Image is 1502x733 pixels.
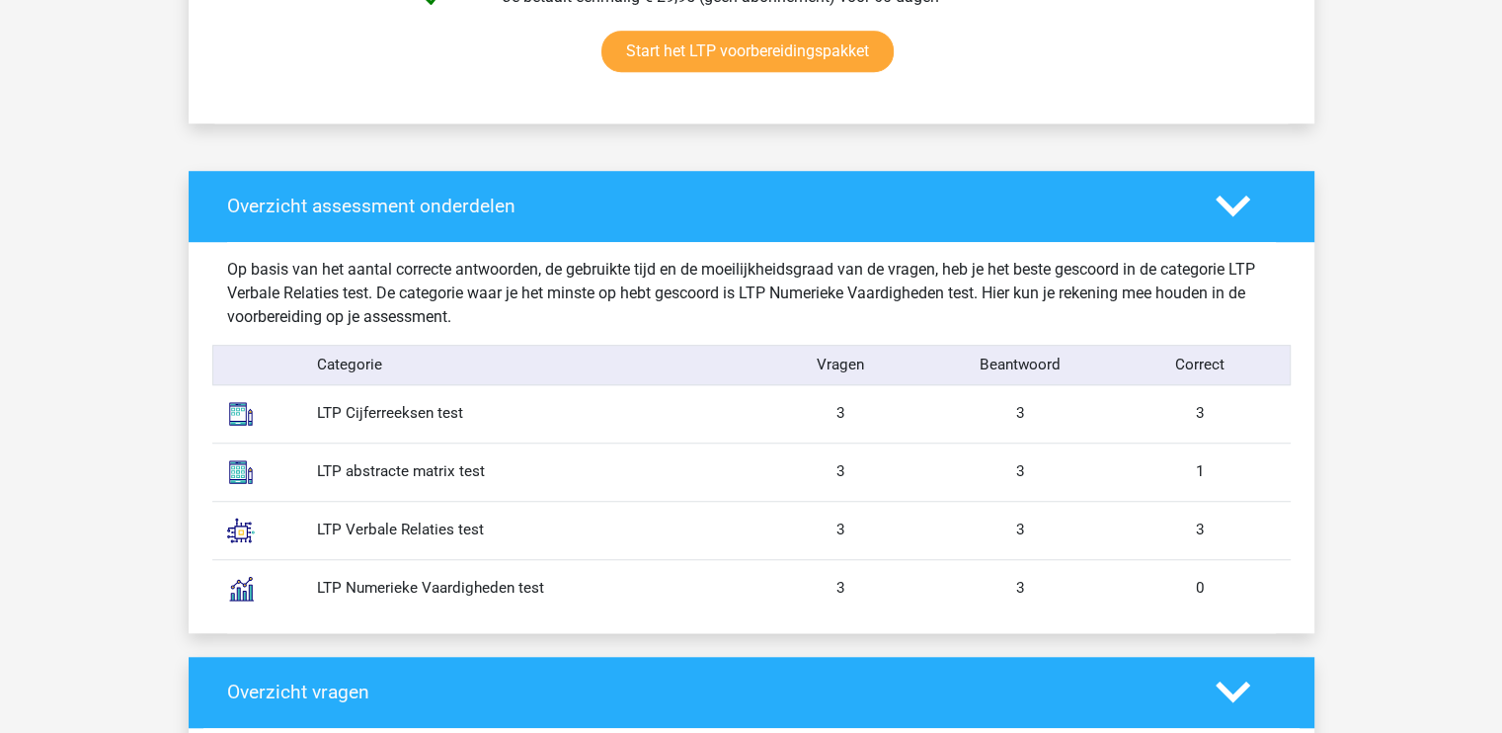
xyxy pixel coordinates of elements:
[931,402,1111,425] div: 3
[601,31,894,72] a: Start het LTP voorbereidingspakket
[302,460,751,483] div: LTP abstracte matrix test
[1110,354,1290,376] div: Correct
[216,564,266,613] img: numerical_reasoning.c2aee8c4b37e.svg
[302,577,751,600] div: LTP Numerieke Vaardigheden test
[227,195,1186,217] h4: Overzicht assessment onderdelen
[751,577,931,600] div: 3
[216,506,266,555] img: analogies.7686177dca09.svg
[931,460,1111,483] div: 3
[212,258,1291,329] div: Op basis van het aantal correcte antwoorden, de gebruikte tijd en de moeilijkheidsgraad van de vr...
[1111,577,1291,600] div: 0
[302,354,751,376] div: Categorie
[751,460,931,483] div: 3
[751,519,931,541] div: 3
[216,448,266,497] img: abstract_matrices.1a7a1577918d.svg
[1111,402,1291,425] div: 3
[1111,460,1291,483] div: 1
[227,681,1186,703] h4: Overzicht vragen
[931,519,1111,541] div: 3
[216,389,266,439] img: number_sequences.393b09ea44bb.svg
[1111,519,1291,541] div: 3
[931,577,1111,600] div: 3
[302,402,751,425] div: LTP Cijferreeksen test
[930,354,1110,376] div: Beantwoord
[751,402,931,425] div: 3
[751,354,931,376] div: Vragen
[302,519,751,541] div: LTP Verbale Relaties test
